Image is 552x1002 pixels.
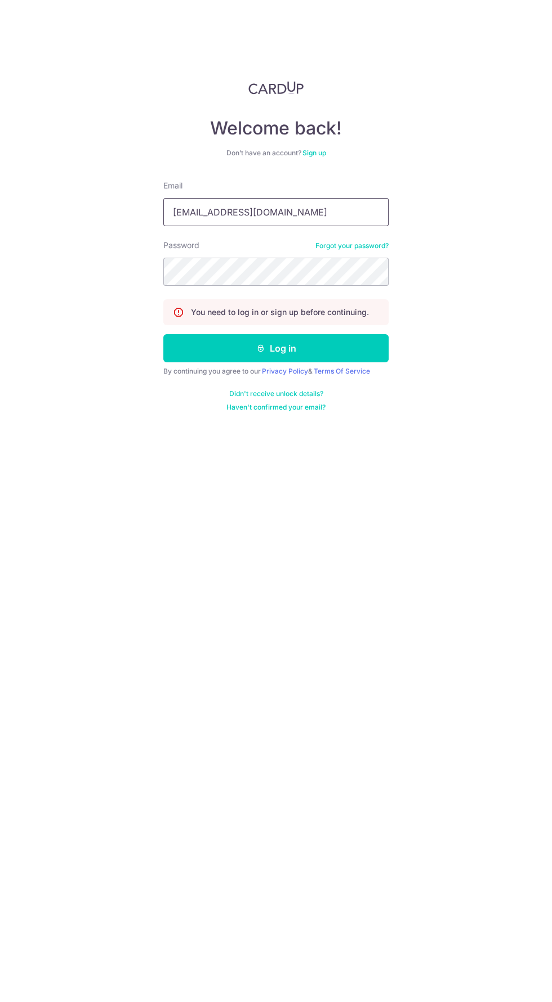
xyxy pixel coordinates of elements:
[163,334,389,362] button: Log in
[163,367,389,376] div: By continuing you agree to our &
[163,198,389,226] input: Enter your Email
[163,117,389,140] h4: Welcome back!
[315,241,389,250] a: Forgot your password?
[163,240,199,251] label: Password
[229,389,323,398] a: Didn't receive unlock details?
[163,180,182,191] label: Email
[302,149,326,157] a: Sign up
[163,149,389,158] div: Don’t have an account?
[226,403,326,412] a: Haven't confirmed your email?
[314,367,370,375] a: Terms Of Service
[248,81,304,95] img: CardUp Logo
[191,307,369,318] p: You need to log in or sign up before continuing.
[262,367,308,375] a: Privacy Policy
